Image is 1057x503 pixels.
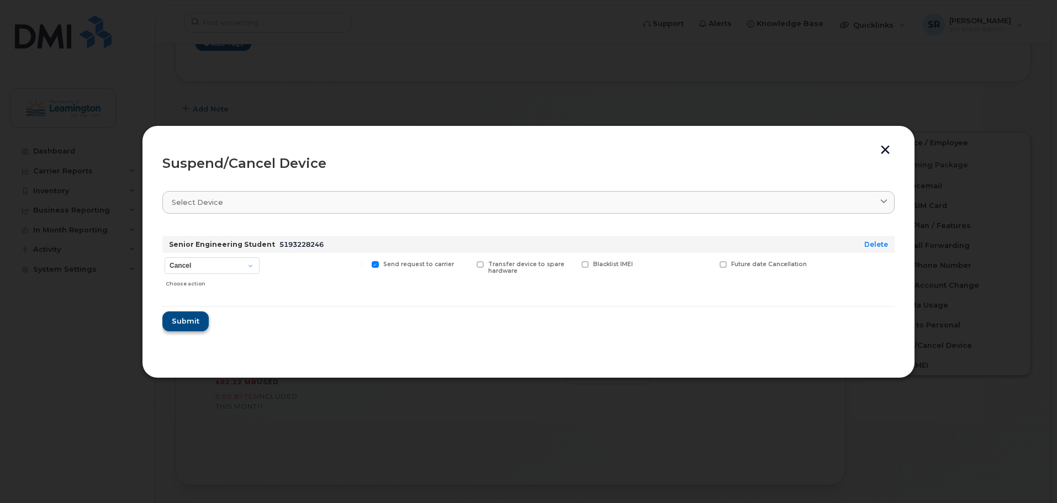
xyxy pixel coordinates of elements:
a: Select device [162,191,895,214]
span: Submit [172,316,199,326]
input: Blacklist IMEI [568,261,574,267]
div: Choose action [166,275,260,288]
span: Send request to carrier [383,261,454,268]
button: Submit [162,311,209,331]
span: Select device [172,197,223,208]
span: Blacklist IMEI [593,261,633,268]
div: Suspend/Cancel Device [162,157,895,170]
input: Send request to carrier [358,261,364,267]
input: Future date Cancellation [706,261,712,267]
span: 5193228246 [279,240,324,248]
span: Transfer device to spare hardware [488,261,564,275]
span: Future date Cancellation [731,261,807,268]
strong: Senior Engineering Student [169,240,275,248]
input: Transfer device to spare hardware [463,261,469,267]
a: Delete [864,240,888,248]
